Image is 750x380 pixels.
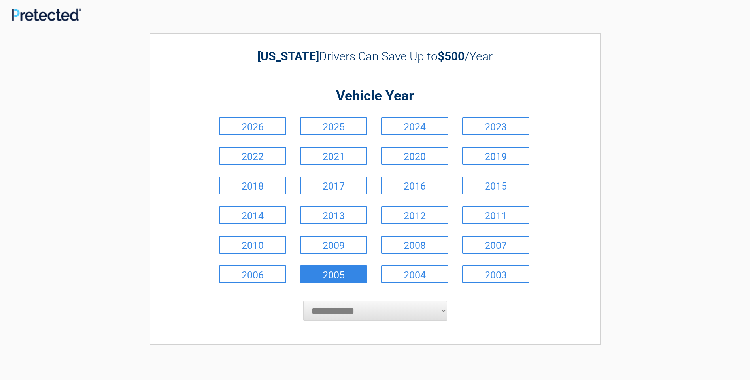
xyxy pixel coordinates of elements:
a: 2013 [300,206,367,224]
a: 2008 [381,236,448,254]
img: Main Logo [12,8,81,21]
a: 2014 [219,206,286,224]
a: 2015 [462,177,529,194]
a: 2026 [219,117,286,135]
a: 2023 [462,117,529,135]
a: 2012 [381,206,448,224]
a: 2018 [219,177,286,194]
a: 2021 [300,147,367,165]
a: 2024 [381,117,448,135]
a: 2022 [219,147,286,165]
a: 2003 [462,265,529,283]
b: $500 [438,49,465,63]
a: 2006 [219,265,286,283]
a: 2016 [381,177,448,194]
a: 2011 [462,206,529,224]
a: 2004 [381,265,448,283]
a: 2009 [300,236,367,254]
b: [US_STATE] [257,49,319,63]
a: 2017 [300,177,367,194]
a: 2019 [462,147,529,165]
a: 2010 [219,236,286,254]
a: 2005 [300,265,367,283]
h2: Vehicle Year [217,87,533,105]
a: 2025 [300,117,367,135]
a: 2020 [381,147,448,165]
a: 2007 [462,236,529,254]
h2: Drivers Can Save Up to /Year [217,49,533,63]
